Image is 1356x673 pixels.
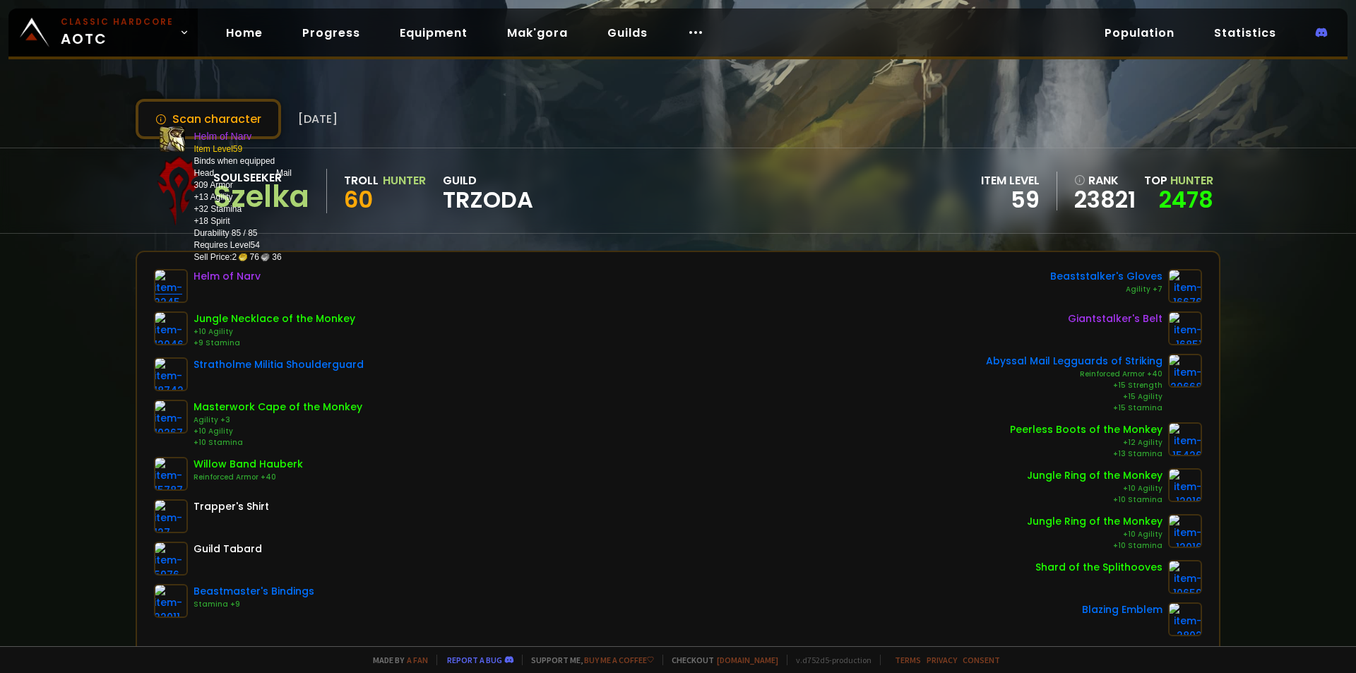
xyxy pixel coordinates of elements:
a: Consent [963,655,1000,665]
div: Agility +7 [1050,284,1162,295]
span: Mail [276,168,292,178]
img: item-20668 [1168,354,1202,388]
a: a fan [407,655,428,665]
div: Beaststalker's Gloves [1050,269,1162,284]
span: TRZODA [443,189,533,210]
a: Equipment [388,18,479,47]
span: Support me, [522,655,654,665]
div: Hunter [383,172,426,189]
div: +9 Stamina [194,338,355,349]
div: +12 Agility [1010,437,1162,448]
span: 2 [232,251,248,263]
span: 76 [250,251,270,263]
span: 36 [272,251,292,263]
span: +18 Spirit [194,216,230,226]
a: Classic HardcoreAOTC [8,8,198,56]
div: Jungle Necklace of the Monkey [194,311,355,326]
div: Stratholme Militia Shoulderguard [194,357,364,372]
div: +10 Agility [1027,483,1162,494]
span: 60 [344,184,373,215]
img: item-5976 [154,542,188,576]
div: Jungle Ring of the Monkey [1027,468,1162,483]
a: Buy me a coffee [584,655,654,665]
a: 2478 [1159,184,1213,215]
a: Progress [291,18,371,47]
a: Guilds [596,18,659,47]
img: item-15787 [154,457,188,491]
img: item-2245 [154,269,188,303]
div: Helm of Narv [194,269,261,284]
div: Sell Price: [194,251,292,263]
a: Report a bug [447,655,502,665]
div: Reinforced Armor +40 [986,369,1162,380]
div: Top [1144,172,1213,189]
div: +10 Agility [194,426,362,437]
img: item-12016 [1168,514,1202,548]
img: item-2802 [1168,602,1202,636]
div: Blazing Emblem [1082,602,1162,617]
td: Binds when equipped Durability 85 / 85 [194,130,292,239]
button: Scan character [136,99,281,139]
div: +15 Stamina [986,403,1162,414]
img: item-10267 [154,400,188,434]
div: Stamina +9 [194,599,314,610]
img: item-22011 [154,584,188,618]
a: Privacy [927,655,957,665]
div: +10 Agility [1027,529,1162,540]
div: +10 Agility [194,326,355,338]
div: +10 Stamina [194,437,362,448]
img: item-12016 [1168,468,1202,502]
span: +32 Stamina [194,204,242,214]
span: +13 Agility [194,192,233,202]
div: Shard of the Splithooves [1035,560,1162,575]
a: Statistics [1203,18,1287,47]
img: item-12046 [154,311,188,345]
img: item-16676 [1168,269,1202,303]
div: 59 [981,189,1040,210]
div: Troll [344,172,379,189]
span: Made by [364,655,428,665]
div: Agility +3 [194,415,362,426]
a: Home [215,18,274,47]
div: Abyssal Mail Legguards of Striking [986,354,1162,369]
div: Guild Tabard [194,542,262,556]
div: Masterwork Cape of the Monkey [194,400,362,415]
img: item-127 [154,499,188,533]
div: +10 Stamina [1027,540,1162,552]
div: +10 Stamina [1027,494,1162,506]
td: Requires Level 54 [194,239,292,263]
a: 23821 [1074,189,1136,210]
span: Hunter [1170,172,1213,189]
div: Trapper's Shirt [194,499,269,514]
span: Checkout [662,655,778,665]
div: +15 Agility [986,391,1162,403]
div: +15 Strength [986,380,1162,391]
span: [DATE] [298,110,338,128]
div: Beastmaster's Bindings [194,584,314,599]
img: item-18742 [154,357,188,391]
a: Population [1093,18,1186,47]
span: 309 Armor [194,180,233,190]
div: item level [981,172,1040,189]
div: Reinforced Armor +40 [194,472,303,483]
b: Helm of Narv [194,131,252,142]
div: rank [1074,172,1136,189]
div: guild [443,172,533,210]
img: item-16851 [1168,311,1202,345]
div: Jungle Ring of the Monkey [1027,514,1162,529]
div: +13 Stamina [1010,448,1162,460]
a: [DOMAIN_NAME] [717,655,778,665]
span: AOTC [61,16,174,49]
img: item-15426 [1168,422,1202,456]
span: Item Level 59 [194,144,243,154]
img: item-10659 [1168,560,1202,594]
div: Willow Band Hauberk [194,457,303,472]
td: Head [194,167,222,179]
div: Peerless Boots of the Monkey [1010,422,1162,437]
div: Giantstalker's Belt [1068,311,1162,326]
small: Classic Hardcore [61,16,174,28]
span: v. d752d5 - production [787,655,872,665]
a: Terms [895,655,921,665]
a: Mak'gora [496,18,579,47]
